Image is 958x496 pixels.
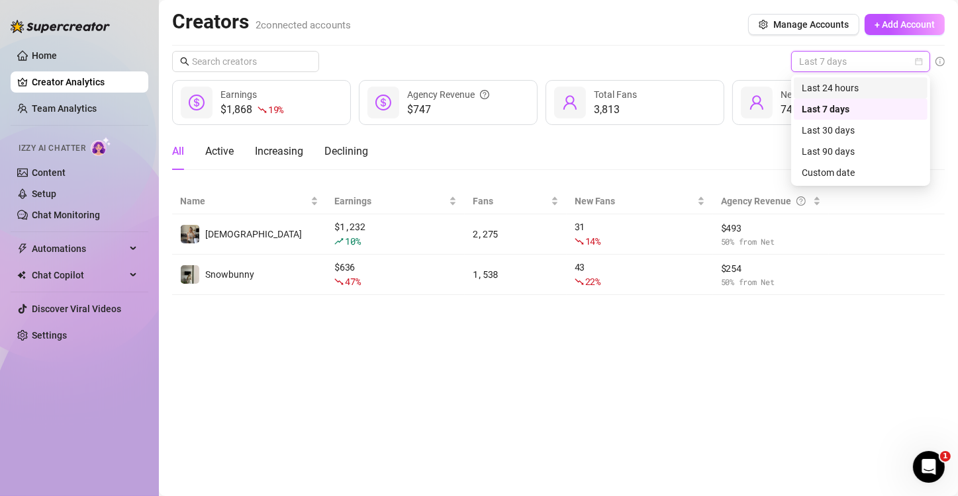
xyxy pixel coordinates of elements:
[794,141,928,162] div: Last 90 days
[268,103,283,116] span: 19 %
[721,235,821,248] span: 50 % from Net
[585,275,600,288] span: 22 %
[32,265,126,286] span: Chat Copilot
[473,194,548,208] span: Fans
[575,194,695,208] span: New Fans
[875,19,935,30] span: + Add Account
[375,95,391,110] span: dollar-circle
[802,165,920,180] div: Custom date
[205,144,234,159] div: Active
[781,102,824,118] div: 74
[748,14,859,35] button: Manage Accounts
[205,269,254,280] span: Snowbunny
[181,225,199,243] img: GOD
[585,235,600,247] span: 14 %
[334,237,344,246] span: rise
[172,9,351,34] h2: Creators
[759,20,768,29] span: setting
[594,102,637,118] div: 3,813
[802,81,920,95] div: Last 24 hours
[334,220,456,249] div: $ 1,232
[794,99,928,120] div: Last 7 days
[32,330,67,341] a: Settings
[32,167,66,178] a: Content
[32,50,57,61] a: Home
[17,270,26,280] img: Chat Copilot
[32,304,121,314] a: Discover Viral Videos
[192,54,301,69] input: Search creators
[32,210,100,220] a: Chat Monitoring
[915,58,923,65] span: calendar
[255,144,303,159] div: Increasing
[334,277,344,286] span: fall
[32,188,56,199] a: Setup
[781,89,822,100] span: New Fans
[473,267,559,282] div: 1,538
[940,451,951,462] span: 1
[256,19,351,31] span: 2 connected accounts
[913,451,945,483] iframe: Intercom live chat
[180,194,308,208] span: Name
[91,137,111,156] img: AI Chatter
[345,235,360,247] span: 10 %
[407,102,489,118] span: $747
[345,275,360,288] span: 47 %
[19,142,85,155] span: Izzy AI Chatter
[334,260,456,289] div: $ 636
[802,123,920,138] div: Last 30 days
[473,227,559,241] div: 2,275
[465,188,567,214] th: Fans
[11,20,110,33] img: logo-BBDzfeDw.svg
[799,52,922,71] span: Last 7 days
[721,194,810,208] div: Agency Revenue
[32,103,97,114] a: Team Analytics
[181,265,199,284] img: Snowbunny
[794,162,928,183] div: Custom date
[562,95,578,110] span: user
[189,95,205,110] span: dollar-circle
[721,221,821,235] span: $ 493
[594,89,637,100] span: Total Fans
[172,144,184,159] div: All
[334,194,446,208] span: Earnings
[180,57,189,66] span: search
[258,105,267,114] span: fall
[575,277,584,286] span: fall
[802,144,920,159] div: Last 90 days
[773,19,849,30] span: Manage Accounts
[172,188,326,214] th: Name
[794,77,928,99] div: Last 24 hours
[802,102,920,116] div: Last 7 days
[865,14,945,35] button: + Add Account
[205,229,302,239] span: [DEMOGRAPHIC_DATA]
[407,87,489,102] div: Agency Revenue
[749,95,765,110] span: user
[796,194,806,208] span: question-circle
[324,144,368,159] div: Declining
[326,188,464,214] th: Earnings
[480,87,489,102] span: question-circle
[17,243,28,254] span: thunderbolt
[567,188,713,214] th: New Fans
[220,89,257,100] span: Earnings
[575,260,705,289] div: 43
[32,238,126,259] span: Automations
[721,261,821,276] span: $ 254
[575,237,584,246] span: fall
[935,57,945,66] span: info-circle
[721,276,821,288] span: 50 % from Net
[32,71,138,93] a: Creator Analytics
[220,102,283,118] div: $1,868
[575,220,705,249] div: 31
[794,120,928,141] div: Last 30 days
